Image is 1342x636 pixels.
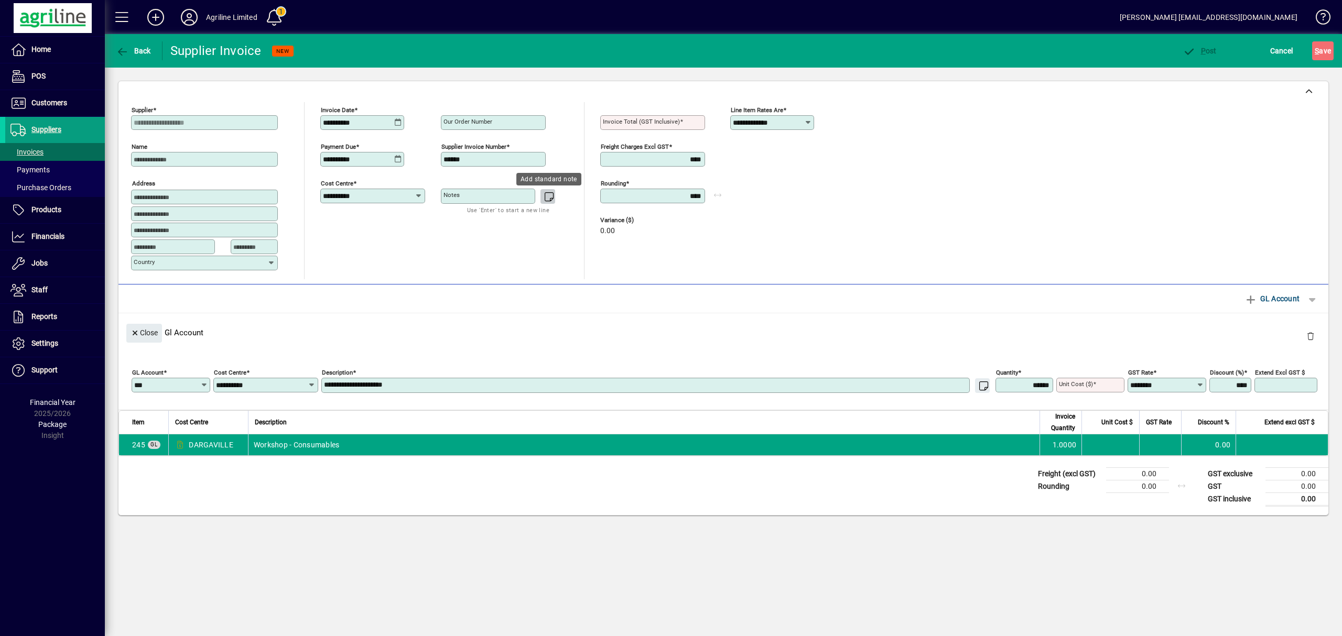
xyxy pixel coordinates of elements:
span: Description [255,416,287,428]
span: Extend excl GST $ [1264,416,1315,428]
td: 0.00 [1181,434,1236,455]
button: Delete [1298,324,1323,349]
button: Add [139,8,172,27]
mat-label: Notes [443,191,460,199]
span: Financial Year [30,398,75,407]
a: Reports [5,304,105,330]
span: Invoices [10,148,44,156]
a: Purchase Orders [5,179,105,196]
div: [PERSON_NAME] [EMAIL_ADDRESS][DOMAIN_NAME] [1120,9,1297,26]
mat-label: GL Account [132,368,164,376]
mat-label: Our order number [443,118,492,125]
span: NEW [276,48,289,54]
span: Discount % [1198,416,1229,428]
mat-label: Payment due [321,143,356,150]
mat-label: Cost Centre [321,180,353,187]
span: Cancel [1270,42,1293,59]
span: Close [131,324,158,342]
span: Cost Centre [175,416,208,428]
td: 0.00 [1265,467,1328,480]
mat-hint: Use 'Enter' to start a new line [467,204,549,216]
td: 0.00 [1265,492,1328,506]
app-page-header-button: Back [105,41,163,60]
span: Payments [10,166,50,174]
app-page-header-button: Close [124,327,165,337]
span: Package [38,420,67,429]
mat-label: Discount (%) [1210,368,1244,376]
a: Knowledge Base [1308,2,1329,36]
mat-label: Extend excl GST $ [1255,368,1305,376]
mat-label: Supplier invoice number [441,143,506,150]
span: Staff [31,286,48,294]
td: 0.00 [1106,467,1169,480]
div: Agriline Limited [206,9,257,26]
span: Settings [31,339,58,347]
span: Products [31,205,61,214]
mat-label: Line item rates are [731,106,783,114]
span: Invoice Quantity [1046,411,1075,434]
span: Home [31,45,51,53]
span: Back [116,47,151,55]
button: Save [1312,41,1334,60]
span: S [1315,47,1319,55]
span: Item [132,416,145,428]
td: GST exclusive [1203,467,1265,480]
a: Staff [5,277,105,303]
span: Support [31,366,58,374]
span: Purchase Orders [10,183,71,192]
span: Financials [31,232,64,240]
span: POS [31,72,46,80]
button: Back [113,41,154,60]
a: Invoices [5,143,105,161]
a: Payments [5,161,105,179]
a: Financials [5,224,105,250]
td: 1.0000 [1040,434,1081,455]
td: Freight (excl GST) [1033,467,1106,480]
button: Profile [172,8,206,27]
span: P [1201,47,1206,55]
app-page-header-button: Delete [1298,331,1323,341]
td: Workshop - Consumables [248,434,1040,455]
td: 0.00 [1106,480,1169,492]
span: DARGAVILLE [189,440,233,450]
mat-label: Supplier [132,106,153,114]
td: GST [1203,480,1265,492]
mat-label: Country [134,258,155,266]
a: Home [5,37,105,63]
div: Add standard note [516,173,581,185]
button: Close [126,324,162,343]
mat-label: Freight charges excl GST [601,143,669,150]
button: Cancel [1268,41,1296,60]
mat-label: Name [132,143,147,150]
span: Jobs [31,259,48,267]
span: Reports [31,312,57,321]
span: Unit Cost $ [1101,416,1133,428]
td: Rounding [1033,480,1106,492]
a: POS [5,63,105,90]
span: Customers [31,98,67,107]
span: 0.00 [600,227,615,235]
span: GST Rate [1146,416,1172,428]
span: Workshop - Consumables [132,440,145,450]
div: Supplier Invoice [170,42,262,59]
span: ave [1315,42,1331,59]
span: Variance ($) [600,217,663,224]
td: GST inclusive [1203,492,1265,506]
mat-label: GST rate [1128,368,1153,376]
mat-label: Quantity [996,368,1018,376]
mat-label: Description [322,368,353,376]
mat-label: Unit Cost ($) [1059,380,1093,388]
a: Products [5,197,105,223]
mat-label: Rounding [601,180,626,187]
a: Jobs [5,250,105,277]
a: Settings [5,331,105,357]
mat-label: Invoice date [321,106,354,114]
span: Suppliers [31,125,61,134]
mat-label: Invoice Total (GST inclusive) [603,118,680,125]
td: 0.00 [1265,480,1328,492]
span: GL [150,442,158,447]
span: ost [1183,47,1217,55]
button: Post [1180,41,1219,60]
a: Customers [5,90,105,116]
mat-label: Cost Centre [214,368,246,376]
